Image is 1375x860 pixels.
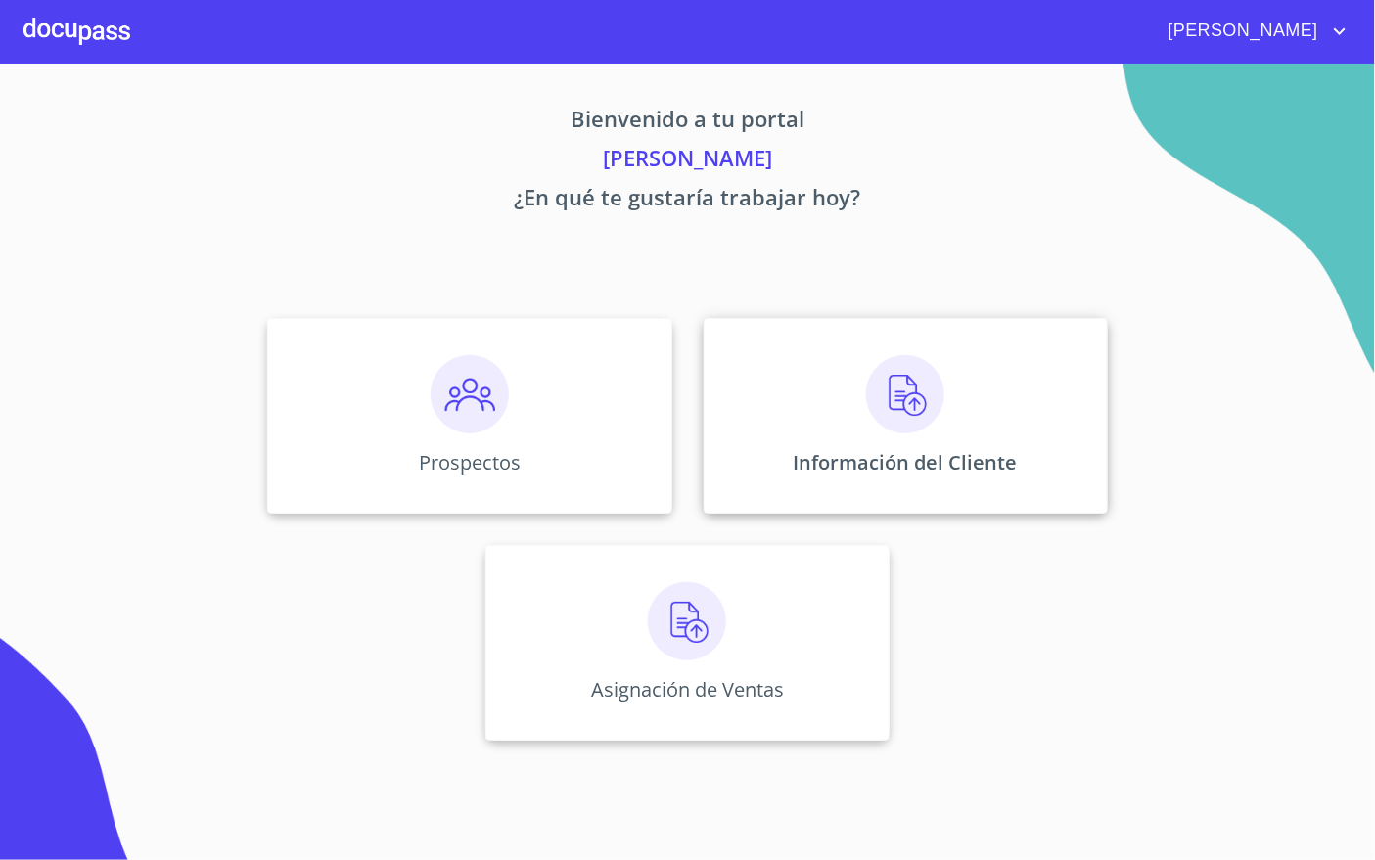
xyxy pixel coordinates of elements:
[591,676,784,702] p: Asignación de Ventas
[648,582,726,660] img: carga.png
[794,449,1018,475] p: Información del Cliente
[866,355,944,433] img: carga.png
[85,142,1291,181] p: [PERSON_NAME]
[1154,16,1328,47] span: [PERSON_NAME]
[431,355,509,433] img: prospectos.png
[1154,16,1352,47] button: account of current user
[85,181,1291,220] p: ¿En qué te gustaría trabajar hoy?
[419,449,521,475] p: Prospectos
[85,103,1291,142] p: Bienvenido a tu portal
